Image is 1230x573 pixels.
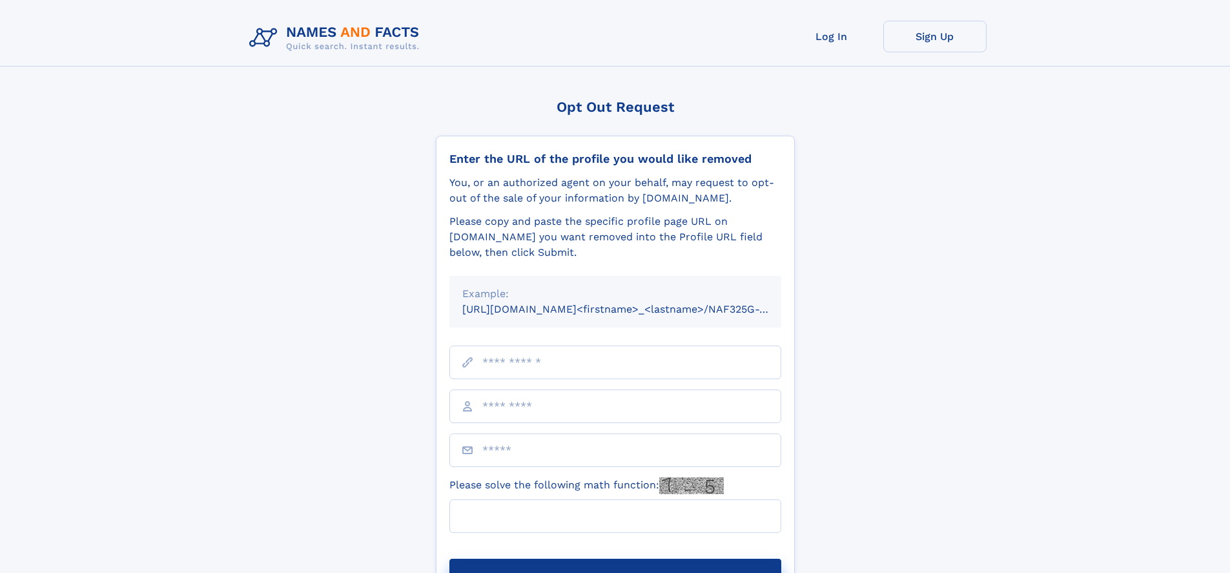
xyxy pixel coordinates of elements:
[883,21,987,52] a: Sign Up
[449,175,781,206] div: You, or an authorized agent on your behalf, may request to opt-out of the sale of your informatio...
[244,21,430,56] img: Logo Names and Facts
[462,303,806,315] small: [URL][DOMAIN_NAME]<firstname>_<lastname>/NAF325G-xxxxxxxx
[780,21,883,52] a: Log In
[449,152,781,166] div: Enter the URL of the profile you would like removed
[449,214,781,260] div: Please copy and paste the specific profile page URL on [DOMAIN_NAME] you want removed into the Pr...
[436,99,795,115] div: Opt Out Request
[449,477,724,494] label: Please solve the following math function:
[462,286,768,302] div: Example:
